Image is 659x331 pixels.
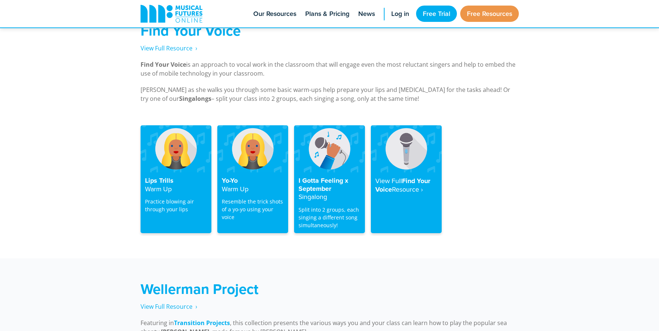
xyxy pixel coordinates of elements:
[141,20,241,41] strong: Find Your Voice
[145,177,207,193] h4: Lips Trills
[358,9,375,19] span: News
[375,176,402,185] strong: View Full
[391,9,409,19] span: Log in
[460,6,519,22] a: Free Resources
[299,192,327,201] strong: Singalong
[141,44,197,53] a: View Full Resource‎‏‏‎ ‎ ›
[222,184,248,193] strong: Warm Up
[141,125,211,233] a: Lips TrillsWarm Up Practice blowing air through your lips
[141,279,258,299] strong: Wellerman Project
[222,198,284,221] p: Resemble the trick shots of a yo-yo using your voice
[392,185,423,194] strong: Resource‎ ›
[179,95,211,103] strong: Singalongs
[217,125,288,233] a: Yo-YoWarm Up Resemble the trick shots of a yo-yo using your voice
[141,44,197,52] span: View Full Resource‎‏‏‎ ‎ ›
[371,125,442,233] a: View FullFind Your VoiceResource‎ ›
[145,184,172,193] strong: Warm Up
[141,85,519,103] p: [PERSON_NAME] as she walks you through some basic warm-ups help prepare your lips and [MEDICAL_DA...
[141,60,519,78] p: is an approach to vocal work in the classroom that will engage even the most reluctant singers an...
[253,9,296,19] span: Our Resources
[299,177,360,201] h4: I Gotta Feeling x September
[294,125,365,233] a: I Gotta Feeling x SeptemberSingalong Split into 2 groups, each singing a different song simultane...
[222,177,284,193] h4: Yo-Yo
[299,206,360,229] p: Split into 2 groups, each singing a different song simultaneously!
[375,177,437,193] h4: Find Your Voice
[141,60,186,69] strong: Find Your Voice
[305,9,349,19] span: Plans & Pricing
[174,319,230,327] a: Transition Projects
[416,6,457,22] a: Free Trial
[145,198,207,213] p: Practice blowing air through your lips
[141,302,197,311] a: View Full Resource‎‏‏‎ ‎ ›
